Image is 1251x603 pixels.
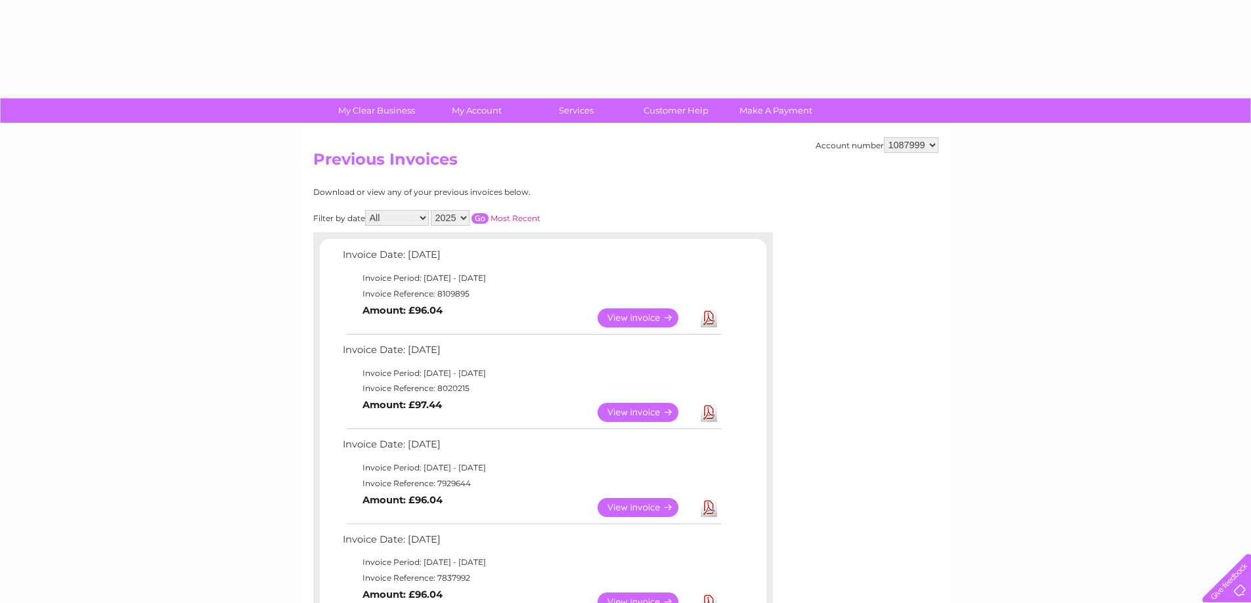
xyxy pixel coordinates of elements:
a: Services [522,98,630,123]
h2: Previous Invoices [313,150,938,175]
div: Download or view any of your previous invoices below. [313,188,658,197]
a: My Clear Business [322,98,431,123]
a: Most Recent [491,213,540,223]
td: Invoice Date: [DATE] [340,341,724,365]
a: Download [701,403,717,422]
td: Invoice Date: [DATE] [340,531,724,555]
td: Invoice Date: [DATE] [340,436,724,460]
a: View [598,308,694,327]
b: Amount: £97.44 [362,399,442,411]
td: Invoice Period: [DATE] - [DATE] [340,270,724,286]
td: Invoice Reference: 7837992 [340,570,724,586]
a: Download [701,308,717,327]
td: Invoice Reference: 8020215 [340,381,724,396]
a: View [598,498,694,517]
td: Invoice Date: [DATE] [340,246,724,270]
a: Make A Payment [722,98,830,123]
td: Invoice Reference: 7929644 [340,476,724,491]
a: Download [701,498,717,517]
div: Filter by date [313,210,658,226]
b: Amount: £96.04 [362,304,443,316]
b: Amount: £96.04 [362,494,443,506]
td: Invoice Period: [DATE] - [DATE] [340,460,724,476]
div: Account number [816,137,938,153]
a: My Account [422,98,531,123]
td: Invoice Period: [DATE] - [DATE] [340,554,724,570]
a: View [598,403,694,422]
td: Invoice Reference: 8109895 [340,286,724,302]
b: Amount: £96.04 [362,589,443,600]
td: Invoice Period: [DATE] - [DATE] [340,365,724,381]
a: Customer Help [622,98,730,123]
